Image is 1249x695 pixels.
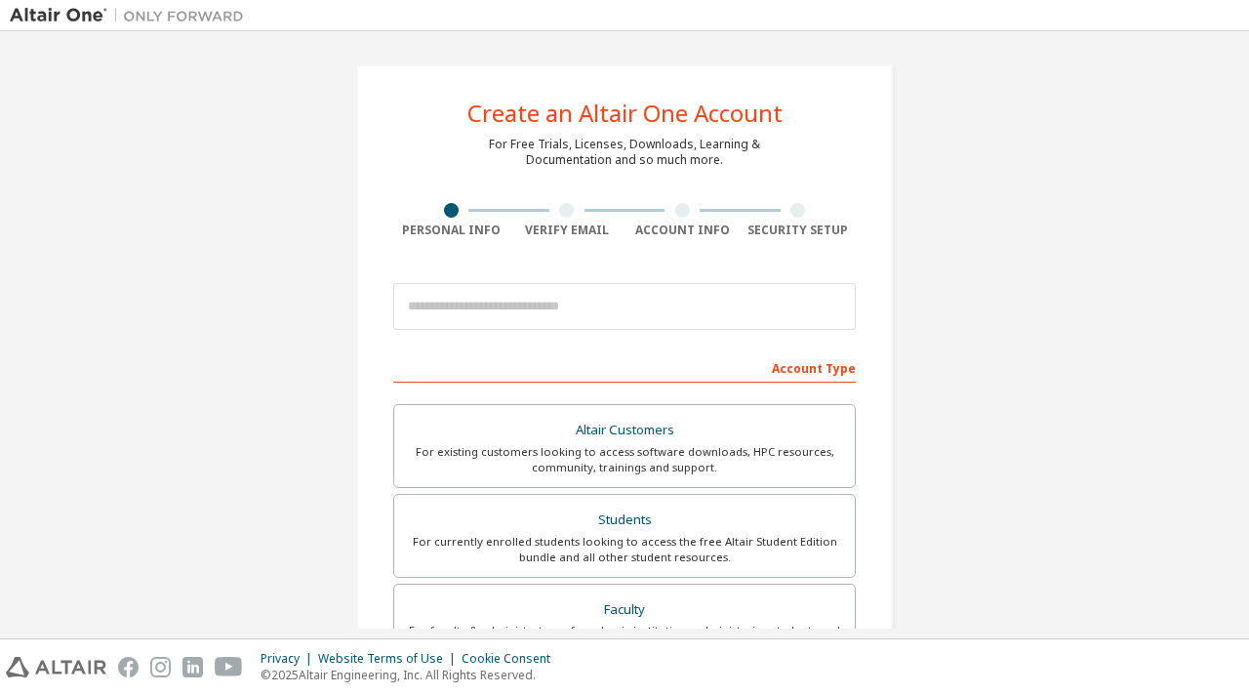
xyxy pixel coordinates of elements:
div: Account Info [624,223,741,238]
div: Students [406,507,843,534]
div: Create an Altair One Account [467,102,783,125]
div: Personal Info [393,223,509,238]
div: Altair Customers [406,417,843,444]
div: Verify Email [509,223,625,238]
img: facebook.svg [118,657,139,677]
img: Altair One [10,6,254,25]
div: Privacy [261,651,318,667]
div: For existing customers looking to access software downloads, HPC resources, community, trainings ... [406,444,843,475]
div: Account Type [393,351,856,383]
img: instagram.svg [150,657,171,677]
div: Website Terms of Use [318,651,462,667]
img: altair_logo.svg [6,657,106,677]
div: For Free Trials, Licenses, Downloads, Learning & Documentation and so much more. [489,137,760,168]
div: For faculty & administrators of academic institutions administering students and accessing softwa... [406,623,843,654]
div: Security Setup [741,223,857,238]
div: For currently enrolled students looking to access the free Altair Student Edition bundle and all ... [406,534,843,565]
p: © 2025 Altair Engineering, Inc. All Rights Reserved. [261,667,562,683]
img: linkedin.svg [182,657,203,677]
div: Cookie Consent [462,651,562,667]
div: Faculty [406,596,843,624]
img: youtube.svg [215,657,243,677]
